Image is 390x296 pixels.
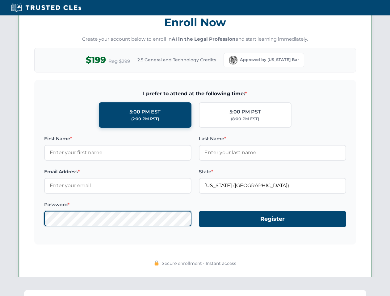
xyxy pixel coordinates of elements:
[9,3,83,12] img: Trusted CLEs
[44,135,191,142] label: First Name
[231,116,259,122] div: (8:00 PM EST)
[199,178,346,193] input: Florida (FL)
[240,57,299,63] span: Approved by [US_STATE] Bar
[108,58,130,65] span: Reg $299
[229,56,237,64] img: Florida Bar
[199,135,346,142] label: Last Name
[44,145,191,160] input: Enter your first name
[229,108,261,116] div: 5:00 PM PST
[129,108,161,116] div: 5:00 PM EST
[34,36,356,43] p: Create your account below to enroll in and start learning immediately.
[199,145,346,160] input: Enter your last name
[199,211,346,227] button: Register
[137,56,216,63] span: 2.5 General and Technology Credits
[44,178,191,193] input: Enter your email
[172,36,236,42] strong: AI in the Legal Profession
[131,116,159,122] div: (2:00 PM PST)
[86,53,106,67] span: $199
[44,168,191,175] label: Email Address
[34,13,356,32] h3: Enroll Now
[154,261,159,265] img: 🔒
[44,90,346,98] span: I prefer to attend at the following time:
[162,260,236,267] span: Secure enrollment • Instant access
[199,168,346,175] label: State
[44,201,191,208] label: Password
